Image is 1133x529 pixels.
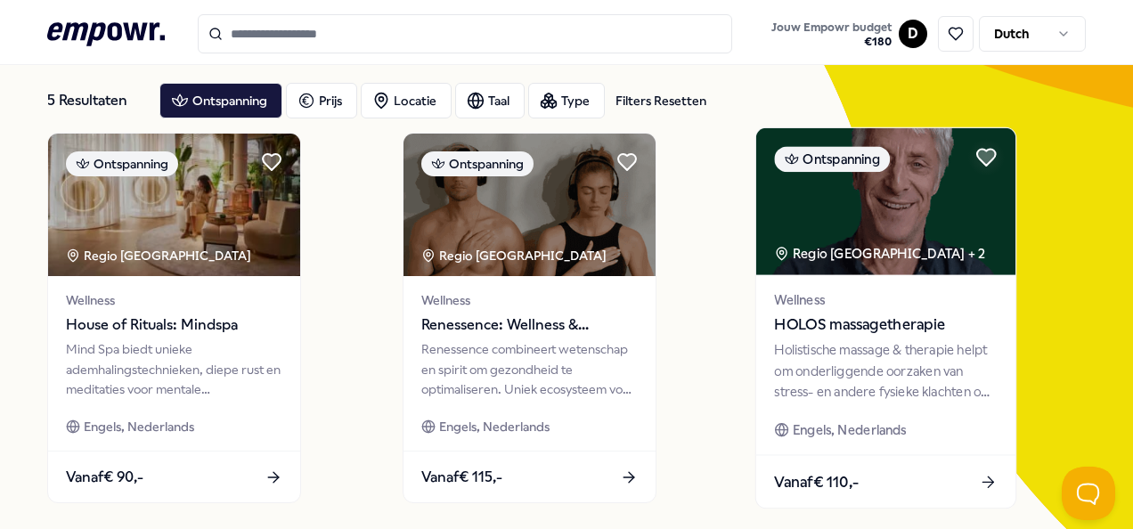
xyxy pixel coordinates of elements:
[66,313,282,337] span: House of Rituals: Mindspa
[47,133,301,503] a: package imageOntspanningRegio [GEOGRAPHIC_DATA] WellnessHouse of Rituals: MindspaMind Spa biedt u...
[774,470,859,493] span: Vanaf € 110,-
[286,83,357,118] button: Prijs
[774,289,997,310] span: Wellness
[48,134,300,276] img: package image
[774,146,890,172] div: Ontspanning
[421,151,534,176] div: Ontspanning
[47,83,145,118] div: 5 Resultaten
[768,17,895,53] button: Jouw Empowr budget€180
[615,91,706,110] div: Filters Resetten
[755,128,1015,275] img: package image
[793,419,907,440] span: Engels, Nederlands
[403,133,656,503] a: package imageOntspanningRegio [GEOGRAPHIC_DATA] WellnessRenessence: Wellness & MindfulnessRenesse...
[421,246,609,265] div: Regio [GEOGRAPHIC_DATA]
[421,313,638,337] span: Renessence: Wellness & Mindfulness
[66,246,254,265] div: Regio [GEOGRAPHIC_DATA]
[764,15,899,53] a: Jouw Empowr budget€180
[1062,467,1115,520] iframe: Help Scout Beacon - Open
[421,339,638,399] div: Renessence combineert wetenschap en spirit om gezondheid te optimaliseren. Uniek ecosysteem voor ...
[66,151,178,176] div: Ontspanning
[421,290,638,310] span: Wellness
[528,83,605,118] button: Type
[361,83,452,118] button: Locatie
[439,417,550,436] span: Engels, Nederlands
[421,466,502,489] span: Vanaf € 115,-
[774,243,985,264] div: Regio [GEOGRAPHIC_DATA] + 2
[159,83,282,118] button: Ontspanning
[66,339,282,399] div: Mind Spa biedt unieke ademhalingstechnieken, diepe rust en meditaties voor mentale stressverlicht...
[84,417,194,436] span: Engels, Nederlands
[774,313,997,337] span: HOLOS massagetherapie
[455,83,525,118] button: Taal
[66,466,143,489] span: Vanaf € 90,-
[899,20,927,48] button: D
[198,14,732,53] input: Search for products, categories or subcategories
[66,290,282,310] span: Wellness
[771,35,892,49] span: € 180
[754,127,1016,509] a: package imageOntspanningRegio [GEOGRAPHIC_DATA] + 2WellnessHOLOS massagetherapieHolistische massa...
[774,340,997,402] div: Holistische massage & therapie helpt om onderliggende oorzaken van stress- en andere fysieke klac...
[771,20,892,35] span: Jouw Empowr budget
[403,134,656,276] img: package image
